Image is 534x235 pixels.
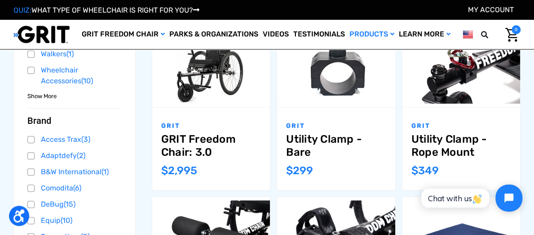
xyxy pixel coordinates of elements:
a: Wheelchair Accessories(10) [27,63,122,88]
a: Comodita(6) [27,181,122,195]
span: (6) [73,184,81,192]
button: Brand [27,115,122,126]
img: GRIT All-Terrain Wheelchair and Mobility Equipment [13,25,70,44]
a: Learn More [397,20,453,49]
img: Cart [505,28,518,42]
span: $349 [411,164,439,177]
span: 0 [512,25,521,34]
a: Access Trax(3) [27,133,122,146]
input: Search [494,25,499,44]
a: Adaptdefy(2) [27,149,122,163]
a: Equip(10) [27,214,122,227]
p: GRIT [411,121,511,131]
span: (10) [61,216,72,225]
a: Products [347,20,397,49]
a: QUIZ:WHAT TYPE OF WHEELCHAIR IS RIGHT FOR YOU? [13,6,199,14]
p: GRIT [286,121,386,131]
a: Show More [27,91,57,100]
span: Show More [27,92,57,101]
span: (1) [66,50,74,58]
span: Brand [27,115,51,126]
span: (10) [81,77,93,85]
a: Testimonials [291,20,347,49]
a: GRIT Freedom Chair: 3.0,$2,995.00 [161,133,261,159]
span: $299 [286,164,313,177]
span: (2) [77,151,85,160]
span: (3) [81,135,90,144]
span: $2,995 [161,164,197,177]
span: QUIZ: [13,6,31,14]
span: (1) [102,167,109,176]
a: Utility Clamp - Rope Mount,$349.00 [411,133,511,159]
img: us.png [463,29,473,40]
iframe: Tidio Chat [411,177,530,219]
a: Cart with 0 items [499,25,521,44]
a: DeBug(15) [27,198,122,211]
a: GRIT Freedom Chair [79,20,167,49]
a: Walkers(1) [27,47,122,61]
a: Utility Clamp - Bare,$299.00 [286,133,386,159]
a: Account [468,5,514,14]
p: GRIT [161,121,261,131]
a: Parks & Organizations [167,20,260,49]
span: (15) [64,200,75,208]
a: Videos [260,20,291,49]
a: B&W International(1) [27,165,122,179]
